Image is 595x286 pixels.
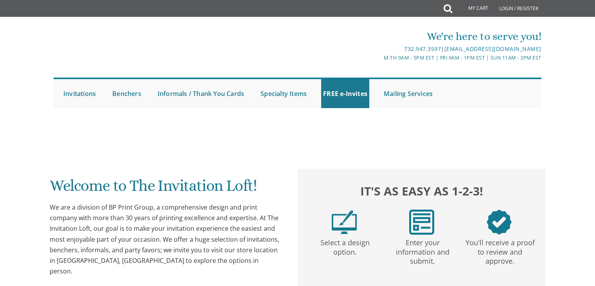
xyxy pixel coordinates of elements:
p: Enter your information and submit. [385,235,460,266]
a: 732.947.3597 [404,45,441,52]
a: Invitations [61,79,98,108]
div: M-Th 9am - 5pm EST | Fri 9am - 1pm EST | Sun 11am - 3pm EST [217,54,541,62]
p: You'll receive a proof to review and approve. [463,235,537,266]
img: step3.png [487,210,512,235]
h1: Welcome to The Invitation Loft! [50,177,282,200]
img: step1.png [332,210,357,235]
h2: It's as easy as 1-2-3! [306,182,538,200]
div: | [217,44,541,54]
a: [EMAIL_ADDRESS][DOMAIN_NAME] [444,45,541,52]
a: Benchers [110,79,143,108]
img: step2.png [409,210,434,235]
div: We are a division of BP Print Group, a comprehensive design and print company with more than 30 y... [50,202,282,277]
a: Specialty Items [259,79,309,108]
div: We're here to serve you! [217,29,541,44]
a: Informals / Thank You Cards [156,79,246,108]
a: My Cart [451,1,494,16]
a: Mailing Services [382,79,435,108]
p: Select a design option. [308,235,382,257]
a: FREE e-Invites [321,79,369,108]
